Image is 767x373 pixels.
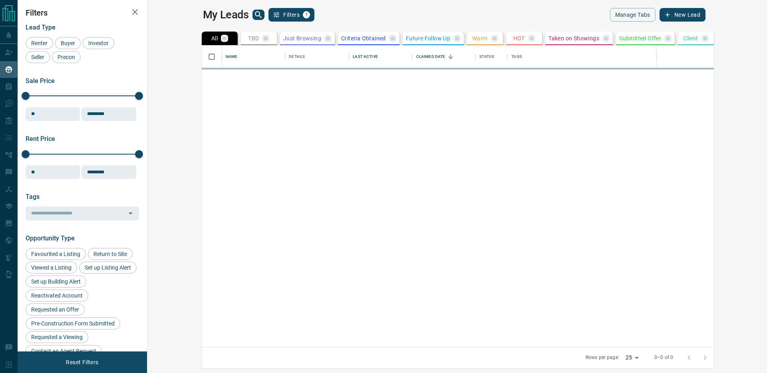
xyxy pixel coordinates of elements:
[586,354,619,361] p: Rows per page:
[472,36,488,41] p: Warm
[26,77,55,85] span: Sale Price
[82,264,134,271] span: Set up Listing Alert
[28,278,83,285] span: Set up Building Alert
[416,46,445,68] div: Claimed Date
[26,37,53,49] div: Renter
[412,46,475,68] div: Claimed Date
[511,46,522,68] div: Tags
[26,135,55,143] span: Rent Price
[283,36,321,41] p: Just Browsing
[28,264,74,271] span: Viewed a Listing
[125,208,136,219] button: Open
[507,46,761,68] div: Tags
[55,54,78,60] span: Precon
[26,248,86,260] div: Favourited a Listing
[268,8,314,22] button: Filters1
[28,54,47,60] span: Seller
[79,262,137,274] div: Set up Listing Alert
[548,36,599,41] p: Taken on Showings
[58,40,78,46] span: Buyer
[28,334,85,340] span: Requested a Viewing
[28,320,117,327] span: Pre-Construction Form Submitted
[203,8,249,21] h1: My Leads
[28,292,85,299] span: Reactivated Account
[622,352,642,363] div: 25
[248,36,259,41] p: TBD
[26,345,102,357] div: Contact an Agent Request
[28,348,99,354] span: Contact an Agent Request
[660,8,705,22] button: New Lead
[28,251,83,257] span: Favourited a Listing
[26,8,139,18] h2: Filters
[475,46,507,68] div: Status
[88,248,133,260] div: Return to Site
[91,251,130,257] span: Return to Site
[285,46,349,68] div: Details
[52,51,81,63] div: Precon
[226,46,238,68] div: Name
[513,36,525,41] p: HOT
[654,354,673,361] p: 0–0 of 0
[289,46,305,68] div: Details
[26,262,77,274] div: Viewed a Listing
[683,36,698,41] p: Client
[26,234,75,242] span: Opportunity Type
[28,306,82,313] span: Requested an Offer
[26,51,50,63] div: Seller
[610,8,656,22] button: Manage Tabs
[26,290,88,302] div: Reactivated Account
[341,36,386,41] p: Criteria Obtained
[222,46,285,68] div: Name
[252,10,264,20] button: search button
[479,46,494,68] div: Status
[26,304,85,315] div: Requested an Offer
[26,24,56,31] span: Lead Type
[353,46,378,68] div: Last Active
[406,36,450,41] p: Future Follow Up
[28,40,50,46] span: Renter
[26,276,86,288] div: Set up Building Alert
[26,317,120,329] div: Pre-Construction Form Submitted
[619,36,661,41] p: Submitted Offer
[26,193,40,200] span: Tags
[61,355,103,369] button: Reset Filters
[83,37,114,49] div: Investor
[211,36,218,41] p: All
[445,51,456,62] button: Sort
[304,12,309,18] span: 1
[85,40,111,46] span: Investor
[55,37,81,49] div: Buyer
[26,331,88,343] div: Requested a Viewing
[349,46,412,68] div: Last Active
